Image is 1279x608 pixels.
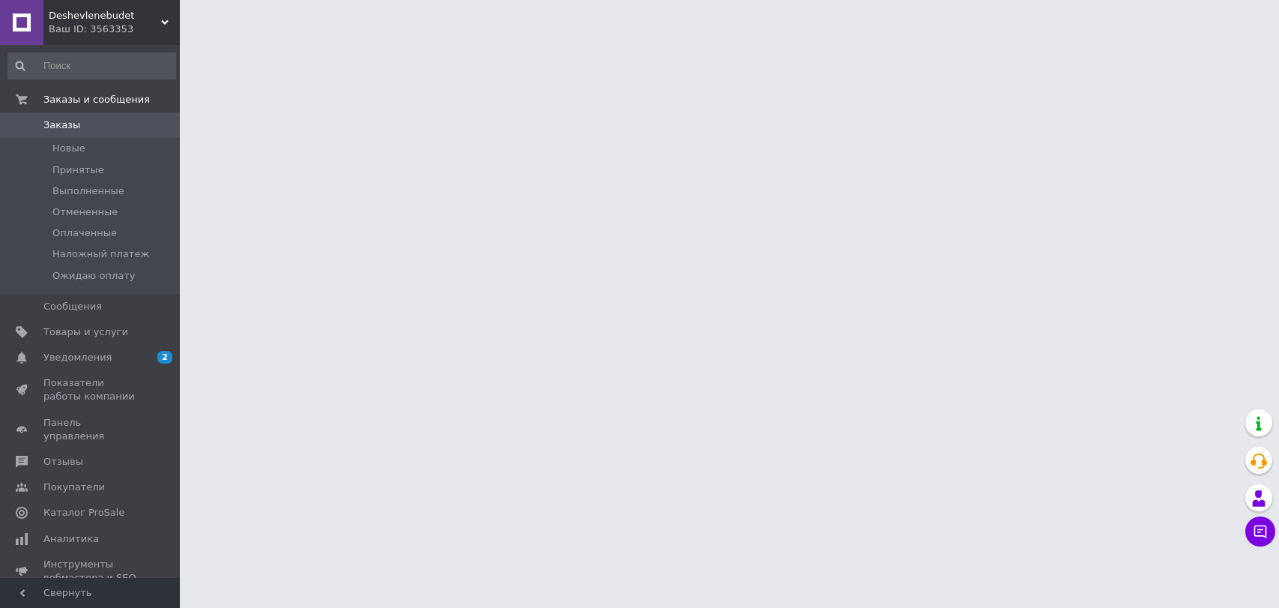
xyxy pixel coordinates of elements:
[157,351,172,364] span: 2
[43,506,124,520] span: Каталог ProSale
[43,558,139,585] span: Инструменты вебмастера и SEO
[43,118,80,132] span: Заказы
[43,300,102,313] span: Сообщения
[1245,517,1275,547] button: Чат с покупателем
[43,325,128,339] span: Товары и услуги
[43,481,105,494] span: Покупатели
[49,22,180,36] div: Ваш ID: 3563353
[43,93,150,106] span: Заказы и сообщения
[7,52,176,79] input: Поиск
[52,269,135,283] span: Ожидаю оплату
[43,416,139,443] span: Панель управления
[52,247,149,261] span: Наложный платеж
[43,532,99,546] span: Аналитика
[52,163,104,177] span: Принятые
[43,376,139,403] span: Показатели работы компании
[43,351,112,364] span: Уведомления
[52,142,85,155] span: Новые
[52,205,118,219] span: Отмененные
[52,184,124,198] span: Выполненные
[43,455,83,469] span: Отзывы
[52,226,117,240] span: Оплаченные
[49,9,161,22] span: Deshevlenebudet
